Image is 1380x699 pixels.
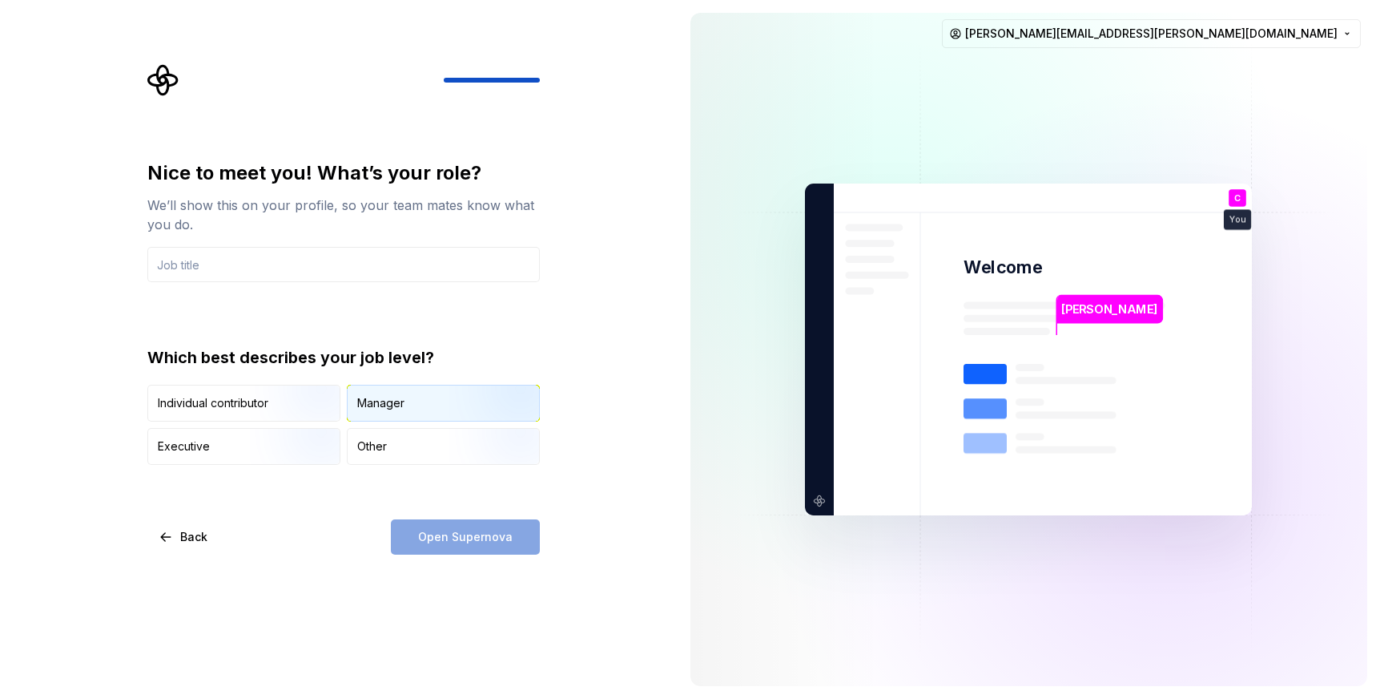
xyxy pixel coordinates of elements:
div: Other [357,438,387,455]
button: Back [147,519,221,555]
div: Which best describes your job level? [147,346,540,369]
input: Job title [147,247,540,282]
div: We’ll show this on your profile, so your team mates know what you do. [147,196,540,234]
div: Nice to meet you! What’s your role? [147,160,540,186]
p: You [1229,216,1245,224]
p: Welcome [964,256,1042,279]
svg: Supernova Logo [147,64,179,96]
div: Individual contributor [158,395,268,411]
p: [PERSON_NAME] [1062,301,1158,318]
div: Manager [357,395,404,411]
div: Executive [158,438,210,455]
p: C [1234,194,1241,203]
span: Back [180,529,207,545]
button: [PERSON_NAME][EMAIL_ADDRESS][PERSON_NAME][DOMAIN_NAME] [942,19,1361,48]
span: [PERSON_NAME][EMAIL_ADDRESS][PERSON_NAME][DOMAIN_NAME] [965,26,1338,42]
